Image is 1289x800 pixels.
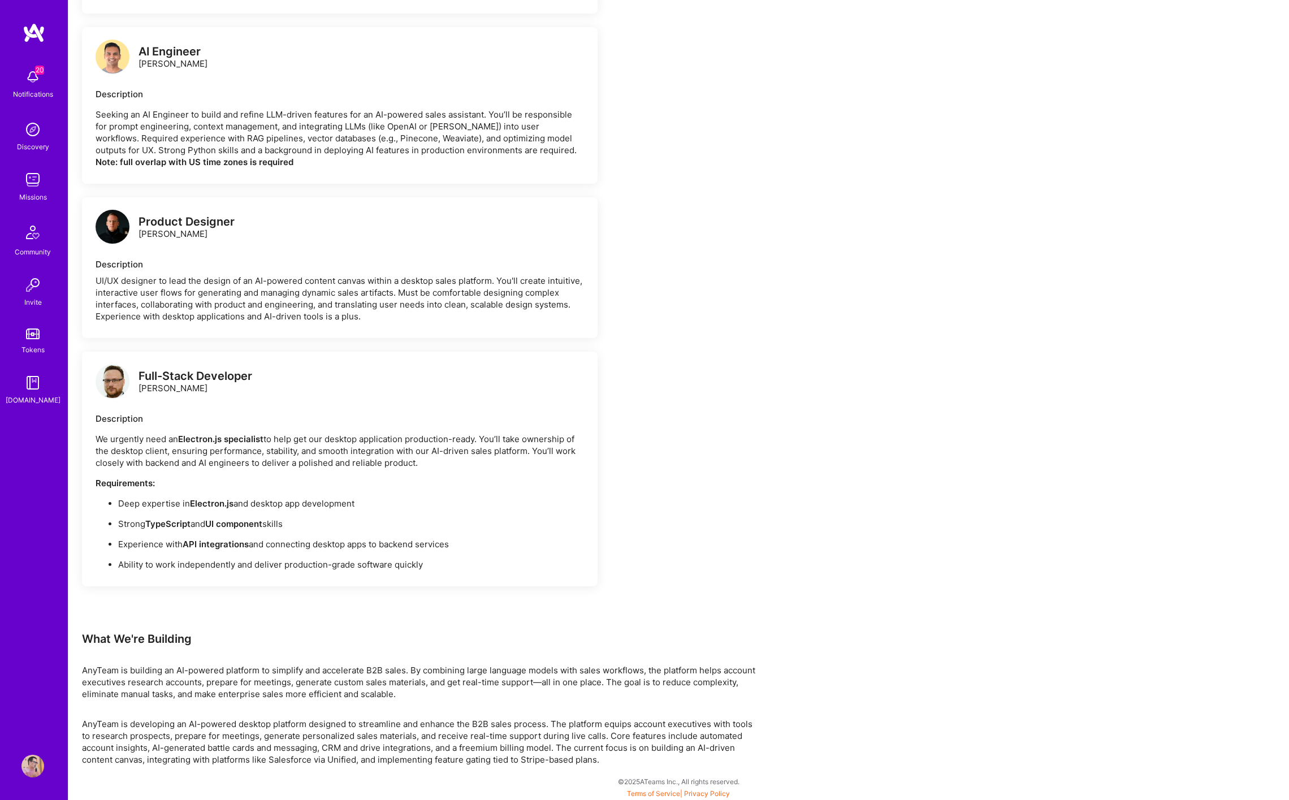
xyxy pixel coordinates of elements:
strong: Note: full overlap with US time zones is required [96,157,293,167]
div: [PERSON_NAME] [139,46,207,70]
p: Strong and skills [118,518,584,530]
div: Notifications [13,88,53,100]
a: logo [96,40,129,76]
div: [PERSON_NAME] [139,216,235,240]
a: Terms of Service [627,789,680,798]
strong: TypeScript [145,518,191,529]
strong: API integrations [183,539,249,550]
p: AnyTeam is developing an AI-powered desktop platform designed to streamline and enhance the B2B s... [82,718,760,766]
img: Community [19,219,46,246]
div: Description [96,88,584,100]
a: logo [96,210,129,247]
div: UI/UX designer to lead the design of an AI-powered content canvas within a desktop sales platform... [96,275,584,322]
div: Invite [24,296,42,308]
p: Deep expertise in and desktop app development [118,498,584,509]
div: © 2025 ATeams Inc., All rights reserved. [68,767,1289,795]
a: Privacy Policy [684,789,730,798]
img: logo [96,210,129,244]
div: Product Designer [139,216,235,228]
div: [DOMAIN_NAME] [6,394,60,406]
img: User Avatar [21,755,44,777]
div: Description [96,258,584,270]
p: AnyTeam is building an AI-powered platform to simplify and accelerate B2B sales. By combining lar... [82,664,760,700]
div: Community [15,246,51,258]
img: logo [96,40,129,73]
img: logo [96,364,129,398]
p: We urgently need an to help get our desktop application production-ready. You’ll take ownership o... [96,433,584,469]
strong: UI component [205,518,262,529]
img: Invite [21,274,44,296]
p: Ability to work independently and deliver production-grade software quickly [118,559,584,570]
img: tokens [26,328,40,339]
img: guide book [21,371,44,394]
img: teamwork [21,168,44,191]
div: AI Engineer [139,46,207,58]
p: Experience with and connecting desktop apps to backend services [118,538,584,550]
img: bell [21,66,44,88]
strong: Electron.js [190,498,233,509]
div: Tokens [21,344,45,356]
div: Missions [19,191,47,203]
span: 20 [35,66,44,75]
span: | [627,789,730,798]
div: Description [96,413,584,425]
p: Seeking an AI Engineer to build and refine LLM-driven features for an AI-powered sales assistant.... [96,109,584,168]
div: Discovery [17,141,49,153]
div: [PERSON_NAME] [139,370,252,394]
div: Full-Stack Developer [139,370,252,382]
a: logo [96,364,129,401]
strong: Electron.js specialist [178,434,263,444]
div: What We're Building [82,632,760,646]
img: discovery [21,118,44,141]
strong: Requirements: [96,478,155,488]
a: User Avatar [19,755,47,777]
img: logo [23,23,45,43]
